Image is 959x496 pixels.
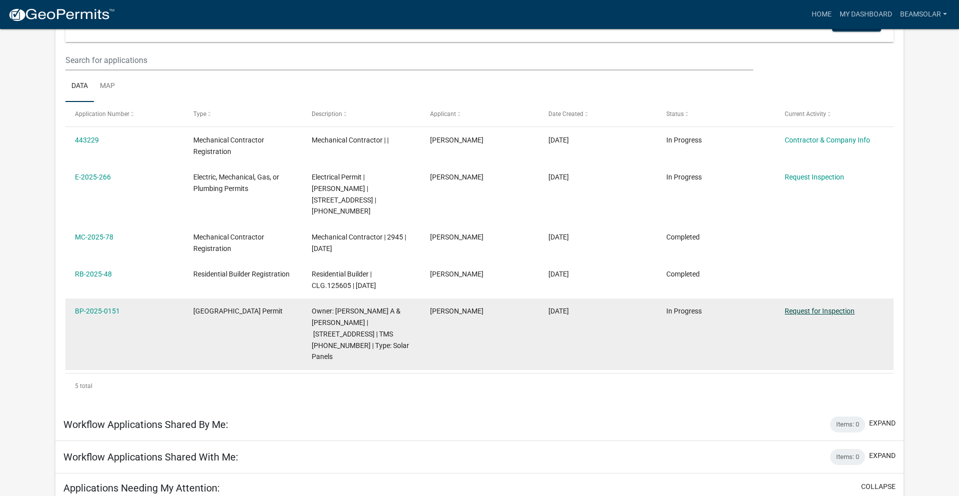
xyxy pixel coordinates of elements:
h5: Workflow Applications Shared With Me: [63,451,238,463]
a: Beamsolar [896,5,951,24]
a: Home [808,5,836,24]
span: Mechanical Contractor | 2945 | 06/30/2025 [312,233,406,252]
datatable-header-cell: Current Activity [775,102,894,126]
span: Abbeville County Building Permit [193,307,283,315]
span: Type [193,110,206,117]
datatable-header-cell: Applicant [421,102,539,126]
span: Mitchell Huntley [430,233,483,241]
span: Completed [666,233,700,241]
a: Map [94,70,121,102]
span: Mechanical Contractor Registration [193,136,264,155]
span: Current Activity [785,110,826,117]
a: MC-2025-78 [75,233,113,241]
span: Status [666,110,684,117]
span: Mitchell Huntley [430,136,483,144]
div: 5 total [65,373,894,398]
span: Residential Builder | CLG.125605 | 10/31/2026 [312,270,376,289]
h5: Applications Needing My Attention: [63,482,220,494]
span: In Progress [666,173,702,181]
button: collapse [861,481,896,492]
span: Mitchell Huntley [430,173,483,181]
span: In Progress [666,136,702,144]
span: Mitchell Huntley [430,270,483,278]
span: Application Number [75,110,129,117]
a: Data [65,70,94,102]
a: Request Inspection [785,173,844,181]
span: Applicant [430,110,456,117]
a: Request for Inspection [785,307,855,315]
span: Mitchell Huntley [430,307,483,315]
datatable-header-cell: Type [184,102,302,126]
a: RB-2025-48 [75,270,112,278]
button: expand [869,450,896,461]
span: Electric, Mechanical, Gas, or Plumbing Permits [193,173,279,192]
datatable-header-cell: Date Created [538,102,657,126]
datatable-header-cell: Description [302,102,421,126]
input: Search for applications [65,50,753,70]
span: 05/27/2025 [548,173,569,181]
a: E-2025-266 [75,173,111,181]
span: In Progress [666,307,702,315]
span: 05/07/2025 [548,270,569,278]
datatable-header-cell: Application Number [65,102,184,126]
div: Items: 0 [830,449,865,465]
span: 05/06/2025 [548,307,569,315]
span: 05/07/2025 [548,233,569,241]
button: expand [869,418,896,428]
a: Contractor & Company Info [785,136,870,144]
a: BP-2025-0151 [75,307,120,315]
span: 06/30/2025 [548,136,569,144]
span: Electrical Permit | Floyd Dupree | 7239 HWY 252 | 008-00-00-016 [312,173,376,215]
span: Description [312,110,342,117]
h5: Workflow Applications Shared By Me: [63,418,228,430]
span: Completed [666,270,700,278]
div: Items: 0 [830,416,865,432]
span: Mechanical Contractor Registration [193,233,264,252]
a: 443229 [75,136,99,144]
datatable-header-cell: Status [657,102,775,126]
a: My Dashboard [836,5,896,24]
span: Mechanical Contractor | | [312,136,389,144]
span: Residential Builder Registration [193,270,290,278]
span: Owner: RIVERA REY A & DAMARIS | 7239 HWY 252 | TMS 008-00-00-016 | Type: Solar Panels [312,307,409,360]
span: Date Created [548,110,583,117]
